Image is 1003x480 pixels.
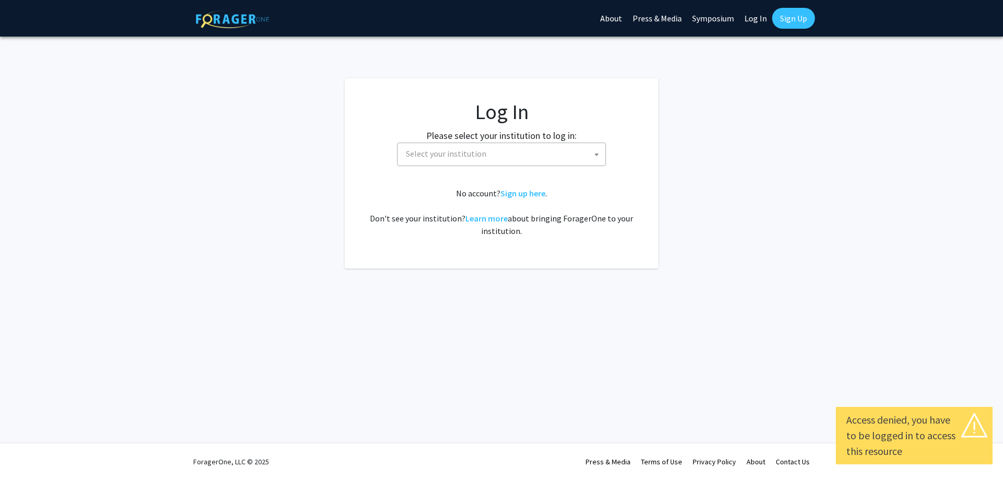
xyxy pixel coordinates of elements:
[366,187,637,237] div: No account? . Don't see your institution? about bringing ForagerOne to your institution.
[402,143,605,165] span: Select your institution
[465,213,508,224] a: Learn more about bringing ForagerOne to your institution
[846,412,982,459] div: Access denied, you have to be logged in to access this resource
[500,188,545,198] a: Sign up here
[196,10,269,28] img: ForagerOne Logo
[776,457,810,466] a: Contact Us
[193,443,269,480] div: ForagerOne, LLC © 2025
[772,8,815,29] a: Sign Up
[693,457,736,466] a: Privacy Policy
[397,143,606,166] span: Select your institution
[586,457,631,466] a: Press & Media
[641,457,682,466] a: Terms of Use
[426,128,577,143] label: Please select your institution to log in:
[406,148,486,159] span: Select your institution
[366,99,637,124] h1: Log In
[747,457,765,466] a: About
